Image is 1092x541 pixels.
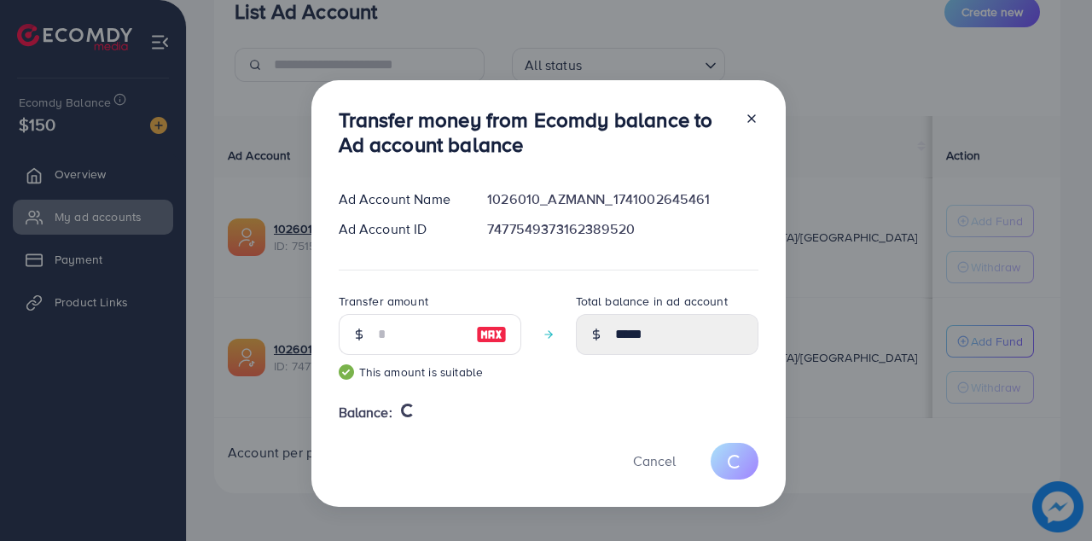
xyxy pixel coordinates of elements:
[473,219,771,239] div: 7477549373162389520
[476,324,507,345] img: image
[339,403,392,422] span: Balance:
[339,364,521,381] small: This amount is suitable
[612,443,697,480] button: Cancel
[339,364,354,380] img: guide
[576,293,728,310] label: Total balance in ad account
[325,219,474,239] div: Ad Account ID
[325,189,474,209] div: Ad Account Name
[473,189,771,209] div: 1026010_AZMANN_1741002645461
[633,451,676,470] span: Cancel
[339,293,428,310] label: Transfer amount
[339,108,731,157] h3: Transfer money from Ecomdy balance to Ad account balance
